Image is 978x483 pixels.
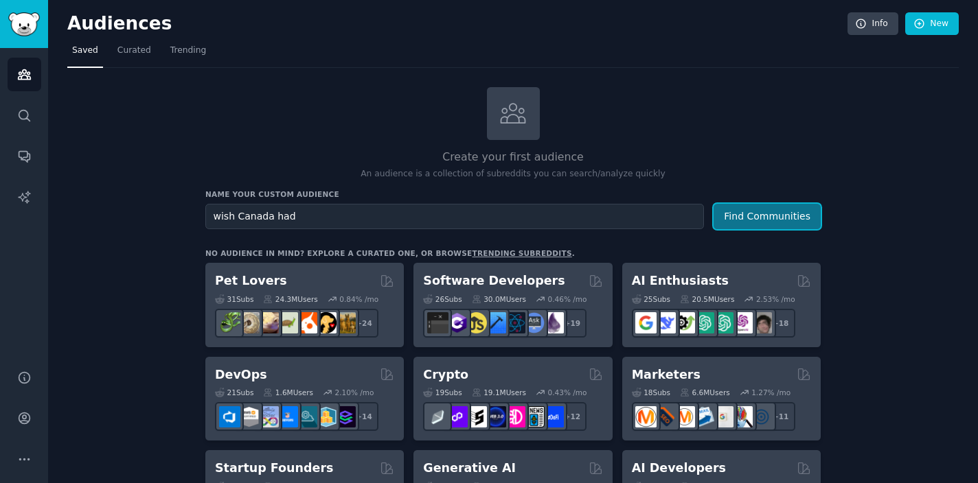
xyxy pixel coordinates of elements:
[751,312,772,333] img: ArtificalIntelligence
[466,406,487,427] img: ethstaker
[751,406,772,427] img: OnlineMarketing
[277,312,298,333] img: turtle
[296,312,317,333] img: cockatiel
[632,366,701,384] h2: Marketers
[712,406,733,427] img: googleads
[205,168,821,180] p: An audience is a collection of subreddits you can search/analyze quickly
[548,294,587,304] div: 0.46 % /mo
[504,406,525,427] img: defiblockchain
[315,312,337,333] img: PetAdvice
[635,312,657,333] img: GoogleGeminiAI
[170,45,206,57] span: Trending
[693,312,714,333] img: chatgpt_promptDesign
[680,294,734,304] div: 20.5M Users
[423,366,468,384] h2: Crypto
[238,406,260,427] img: AWS_Certified_Experts
[72,45,98,57] span: Saved
[215,366,267,384] h2: DevOps
[558,402,587,431] div: + 12
[334,312,356,333] img: dogbreed
[756,294,795,304] div: 2.53 % /mo
[238,312,260,333] img: ballpython
[350,402,378,431] div: + 14
[674,406,695,427] img: AskMarketing
[423,294,462,304] div: 26 Sub s
[674,312,695,333] img: AItoolsCatalog
[277,406,298,427] img: DevOpsLinks
[339,294,378,304] div: 0.84 % /mo
[215,388,253,397] div: 21 Sub s
[296,406,317,427] img: platformengineering
[635,406,657,427] img: content_marketing
[446,312,468,333] img: csharp
[766,309,795,338] div: + 18
[67,13,848,35] h2: Audiences
[334,406,356,427] img: PlatformEngineers
[485,312,506,333] img: iOSProgramming
[466,312,487,333] img: learnjavascript
[632,272,729,290] h2: AI Enthusiasts
[113,40,156,68] a: Curated
[215,272,287,290] h2: Pet Lovers
[427,406,448,427] img: ethfinance
[423,460,516,477] h2: Generative AI
[219,312,240,333] img: herpetology
[427,312,448,333] img: software
[548,388,587,397] div: 0.43 % /mo
[751,388,791,397] div: 1.27 % /mo
[712,312,733,333] img: chatgpt_prompts_
[485,406,506,427] img: web3
[315,406,337,427] img: aws_cdk
[543,312,564,333] img: elixir
[205,189,821,199] h3: Name your custom audience
[67,40,103,68] a: Saved
[655,312,676,333] img: DeepSeek
[205,248,575,258] div: No audience in mind? Explore a curated one, or browse .
[263,388,313,397] div: 1.6M Users
[219,406,240,427] img: azuredevops
[423,388,462,397] div: 19 Sub s
[543,406,564,427] img: defi_
[215,460,333,477] h2: Startup Founders
[335,388,374,397] div: 2.10 % /mo
[117,45,151,57] span: Curated
[258,312,279,333] img: leopardgeckos
[166,40,211,68] a: Trending
[446,406,468,427] img: 0xPolygon
[848,12,898,36] a: Info
[263,294,317,304] div: 24.3M Users
[693,406,714,427] img: Emailmarketing
[205,204,704,229] input: Pick a short name, like "Digital Marketers" or "Movie-Goers"
[632,294,670,304] div: 25 Sub s
[8,12,40,36] img: GummySearch logo
[472,249,571,257] a: trending subreddits
[766,402,795,431] div: + 11
[680,388,730,397] div: 6.6M Users
[714,204,821,229] button: Find Communities
[655,406,676,427] img: bigseo
[350,309,378,338] div: + 24
[632,388,670,397] div: 18 Sub s
[905,12,959,36] a: New
[258,406,279,427] img: Docker_DevOps
[205,149,821,166] h2: Create your first audience
[558,309,587,338] div: + 19
[423,272,565,290] h2: Software Developers
[731,312,753,333] img: OpenAIDev
[632,460,726,477] h2: AI Developers
[504,312,525,333] img: reactnative
[215,294,253,304] div: 31 Sub s
[523,312,545,333] img: AskComputerScience
[472,388,526,397] div: 19.1M Users
[472,294,526,304] div: 30.0M Users
[523,406,545,427] img: CryptoNews
[731,406,753,427] img: MarketingResearch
